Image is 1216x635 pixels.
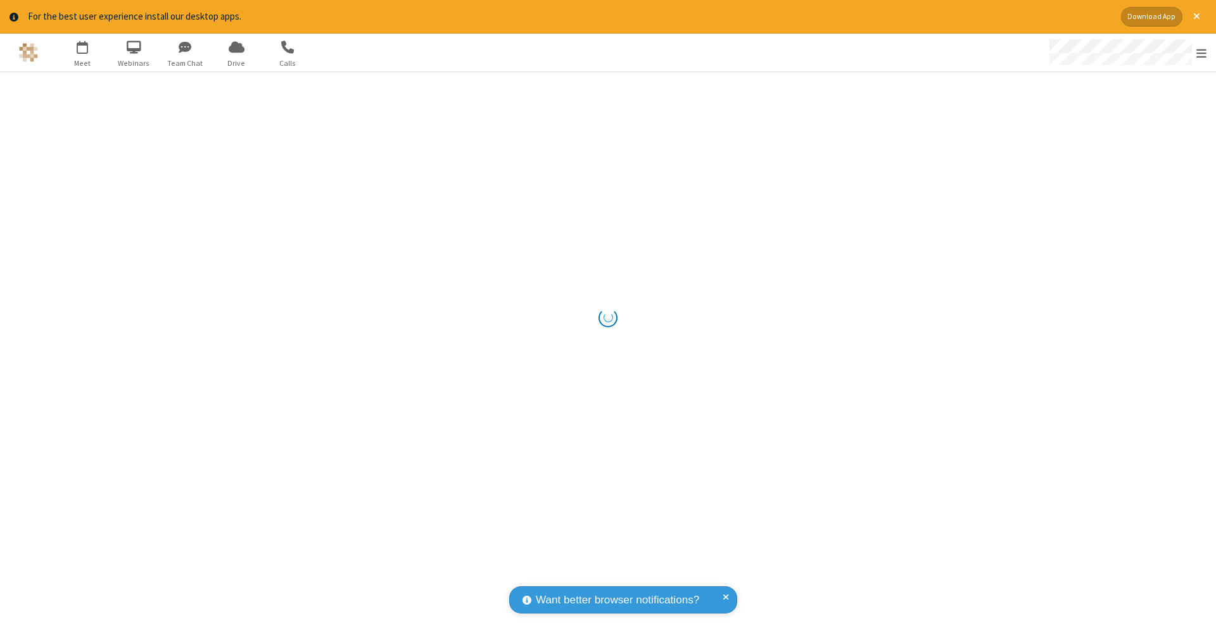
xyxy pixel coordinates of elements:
[1121,7,1182,27] button: Download App
[536,592,699,608] span: Want better browser notifications?
[213,58,260,69] span: Drive
[1187,7,1206,27] button: Close alert
[264,58,312,69] span: Calls
[1037,34,1216,72] div: Open menu
[161,58,209,69] span: Team Chat
[4,34,52,72] button: Logo
[59,58,106,69] span: Meet
[28,9,1111,24] div: For the best user experience install our desktop apps.
[19,43,38,62] img: QA Selenium DO NOT DELETE OR CHANGE
[110,58,158,69] span: Webinars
